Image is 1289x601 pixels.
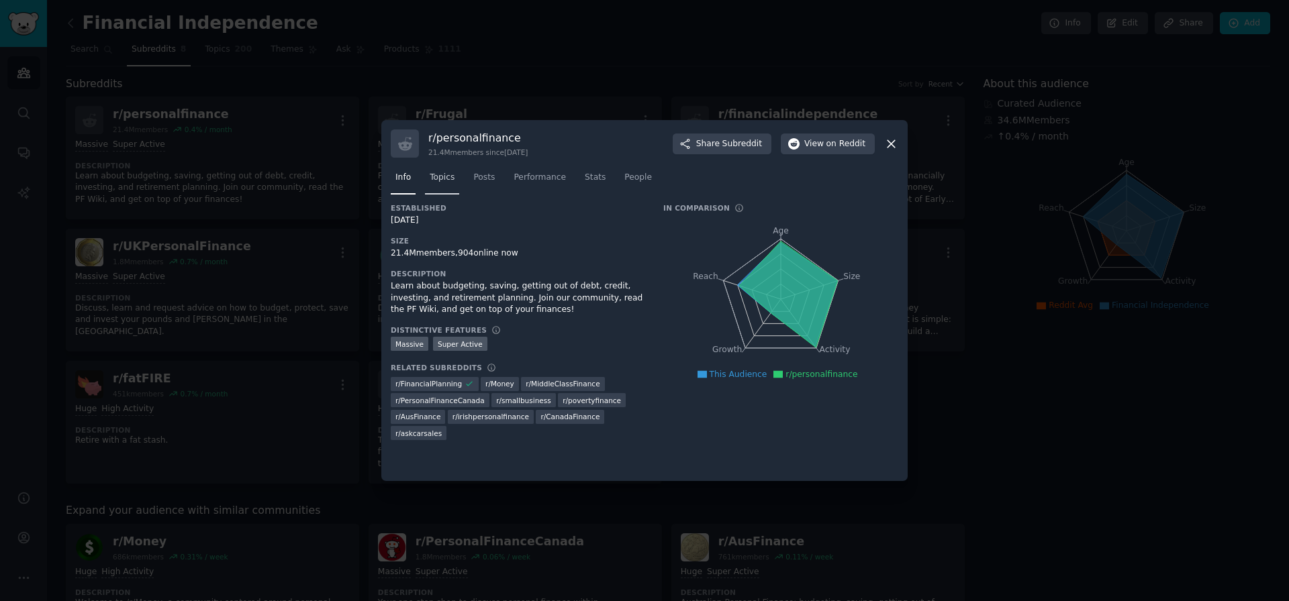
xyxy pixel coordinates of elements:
[710,370,767,379] span: This Audience
[391,215,644,227] div: [DATE]
[843,272,860,281] tspan: Size
[395,396,485,405] span: r/ PersonalFinanceCanada
[425,167,459,195] a: Topics
[696,138,762,150] span: Share
[391,325,487,335] h3: Distinctive Features
[826,138,865,150] span: on Reddit
[693,272,718,281] tspan: Reach
[804,138,865,150] span: View
[428,131,528,145] h3: r/ personalfinance
[391,167,416,195] a: Info
[391,236,644,245] h3: Size
[395,172,411,184] span: Info
[773,226,789,235] tspan: Age
[496,396,551,405] span: r/ smallbusiness
[391,363,482,372] h3: Related Subreddits
[820,345,851,355] tspan: Activity
[391,337,428,351] div: Massive
[785,370,857,379] span: r/personalfinance
[663,203,730,213] h3: In Comparison
[540,412,600,421] span: r/ CanadaFinance
[473,172,495,184] span: Posts
[722,138,762,150] span: Subreddit
[673,133,771,155] button: ShareSubreddit
[391,203,644,213] h3: Established
[585,172,606,184] span: Stats
[428,148,528,157] div: 21.4M members since [DATE]
[563,396,621,405] span: r/ povertyfinance
[395,412,440,421] span: r/ AusFinance
[391,280,644,316] div: Learn about budgeting, saving, getting out of debt, credit, investing, and retirement planning. J...
[526,379,600,388] span: r/ MiddleClassFinance
[514,172,566,184] span: Performance
[430,172,455,184] span: Topics
[624,172,652,184] span: People
[509,167,571,195] a: Performance
[712,345,742,355] tspan: Growth
[395,429,442,438] span: r/ askcarsales
[433,337,487,351] div: Super Active
[580,167,610,195] a: Stats
[781,133,875,155] button: Viewon Reddit
[391,269,644,278] h3: Description
[452,412,529,421] span: r/ irishpersonalfinance
[620,167,657,195] a: People
[395,379,462,388] span: r/ FinancialPlanning
[485,379,514,388] span: r/ Money
[391,248,644,260] div: 21.4M members, 904 online now
[469,167,499,195] a: Posts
